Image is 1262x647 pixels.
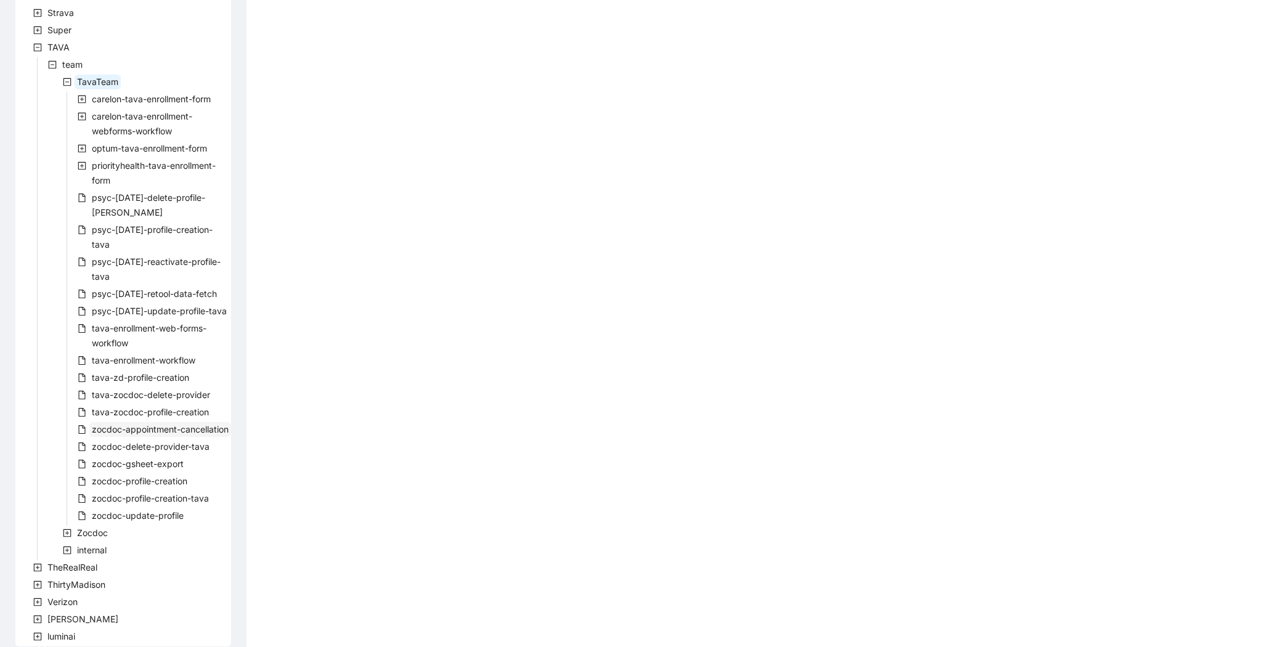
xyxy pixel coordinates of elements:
[92,143,207,153] span: optum-tava-enrollment-form
[92,441,210,452] span: zocdoc-delete-provider-tava
[92,224,213,250] span: psyc-[DATE]-profile-creation-tava
[75,75,121,89] span: TavaTeam
[92,160,216,185] span: priorityhealth-tava-enrollment-form
[78,391,86,399] span: file
[92,94,211,104] span: carelon-tava-enrollment-form
[92,111,192,136] span: carelon-tava-enrollment-webforms-workflow
[75,526,110,540] span: Zocdoc
[89,405,211,420] span: tava-zocdoc-profile-creation
[47,25,71,35] span: Super
[89,158,231,188] span: priorityhealth-tava-enrollment-form
[48,60,57,69] span: minus-square
[45,612,121,627] span: Virta
[33,580,42,589] span: plus-square
[45,6,76,20] span: Strava
[78,477,86,486] span: file
[78,226,86,234] span: file
[89,474,190,489] span: zocdoc-profile-creation
[33,9,42,17] span: plus-square
[92,372,189,383] span: tava-zd-profile-creation
[45,577,108,592] span: ThirtyMadison
[89,321,231,351] span: tava-enrollment-web-forms-workflow
[78,442,86,451] span: file
[92,510,184,521] span: zocdoc-update-profile
[92,476,187,486] span: zocdoc-profile-creation
[89,109,231,139] span: carelon-tava-enrollment-webforms-workflow
[63,546,71,555] span: plus-square
[45,595,80,609] span: Verizon
[92,407,209,417] span: tava-zocdoc-profile-creation
[78,425,86,434] span: file
[75,543,109,558] span: internal
[89,254,231,284] span: psyc-today-reactivate-profile-tava
[89,92,213,107] span: carelon-tava-enrollment-form
[78,460,86,468] span: file
[78,494,86,503] span: file
[89,491,211,506] span: zocdoc-profile-creation-tava
[89,190,231,220] span: psyc-today-delete-profile-tava
[78,144,86,153] span: plus-square
[78,511,86,520] span: file
[78,373,86,382] span: file
[78,408,86,417] span: file
[77,76,118,87] span: TavaTeam
[92,493,209,503] span: zocdoc-profile-creation-tava
[89,304,229,319] span: psyc-today-update-profile-tava
[92,355,195,365] span: tava-enrollment-workflow
[92,256,221,282] span: psyc-[DATE]-reactivate-profile-tava
[45,629,78,644] span: luminai
[89,422,231,437] span: zocdoc-appointment-cancellation
[89,508,186,523] span: zocdoc-update-profile
[33,615,42,624] span: plus-square
[78,324,86,333] span: file
[63,78,71,86] span: minus-square
[78,112,86,121] span: plus-square
[33,632,42,641] span: plus-square
[89,353,198,368] span: tava-enrollment-workflow
[77,545,107,555] span: internal
[33,26,42,35] span: plus-square
[47,42,70,52] span: TAVA
[45,40,72,55] span: TAVA
[63,529,71,537] span: plus-square
[78,95,86,104] span: plus-square
[92,424,229,434] span: zocdoc-appointment-cancellation
[92,288,217,299] span: psyc-[DATE]-retool-data-fetch
[62,59,83,70] span: team
[47,7,74,18] span: Strava
[89,141,210,156] span: optum-tava-enrollment-form
[45,560,100,575] span: TheRealReal
[60,57,85,72] span: team
[47,631,75,641] span: luminai
[89,370,192,385] span: tava-zd-profile-creation
[92,192,205,218] span: psyc-[DATE]-delete-profile-[PERSON_NAME]
[92,389,210,400] span: tava-zocdoc-delete-provider
[45,23,74,38] span: Super
[78,161,86,170] span: plus-square
[78,307,86,315] span: file
[47,596,78,607] span: Verizon
[89,222,231,252] span: psyc-today-profile-creation-tava
[33,598,42,606] span: plus-square
[33,563,42,572] span: plus-square
[89,388,213,402] span: tava-zocdoc-delete-provider
[89,439,212,454] span: zocdoc-delete-provider-tava
[78,193,86,202] span: file
[92,323,206,348] span: tava-enrollment-web-forms-workflow
[78,356,86,365] span: file
[77,527,108,538] span: Zocdoc
[92,458,184,469] span: zocdoc-gsheet-export
[33,43,42,52] span: minus-square
[89,287,219,301] span: psyc-today-retool-data-fetch
[89,457,186,471] span: zocdoc-gsheet-export
[47,579,105,590] span: ThirtyMadison
[92,306,227,316] span: psyc-[DATE]-update-profile-tava
[78,290,86,298] span: file
[47,562,97,572] span: TheRealReal
[78,258,86,266] span: file
[47,614,118,624] span: [PERSON_NAME]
